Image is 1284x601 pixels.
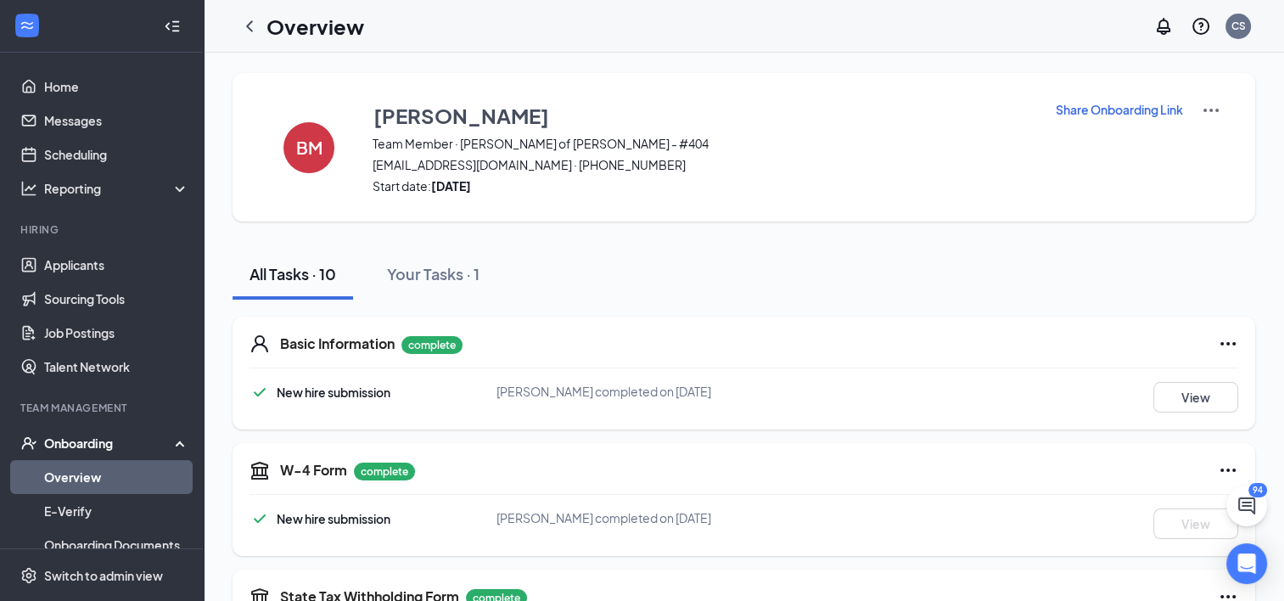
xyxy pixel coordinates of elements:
svg: Ellipses [1218,460,1238,480]
h5: Basic Information [280,334,395,353]
div: 94 [1248,483,1267,497]
div: Hiring [20,222,186,237]
button: View [1153,382,1238,413]
div: All Tasks · 10 [250,263,336,284]
div: Open Intercom Messenger [1226,543,1267,584]
a: E-Verify [44,494,189,528]
a: Job Postings [44,316,189,350]
a: Messages [44,104,189,138]
div: Reporting [44,180,190,197]
button: ChatActive [1226,486,1267,526]
p: complete [401,336,463,354]
svg: WorkstreamLogo [19,17,36,34]
span: [PERSON_NAME] completed on [DATE] [496,384,711,399]
svg: Checkmark [250,508,270,529]
a: Onboarding Documents [44,528,189,562]
a: Home [44,70,189,104]
svg: QuestionInfo [1191,16,1211,37]
svg: Ellipses [1218,334,1238,354]
div: CS [1231,19,1246,33]
button: BM [266,100,351,194]
svg: Collapse [164,18,181,35]
a: Sourcing Tools [44,282,189,316]
button: Share Onboarding Link [1055,100,1184,119]
span: Start date: [373,177,1034,194]
svg: ChevronLeft [239,16,260,37]
strong: [DATE] [431,178,471,194]
img: More Actions [1201,100,1221,121]
svg: ChatActive [1236,496,1257,516]
p: complete [354,463,415,480]
span: New hire submission [277,385,390,400]
a: Talent Network [44,350,189,384]
h1: Overview [266,12,364,41]
svg: Settings [20,567,37,584]
svg: UserCheck [20,435,37,452]
h4: BM [296,142,322,154]
p: Share Onboarding Link [1056,101,1183,118]
span: [EMAIL_ADDRESS][DOMAIN_NAME] · [PHONE_NUMBER] [373,156,1034,173]
svg: TaxGovernmentIcon [250,460,270,480]
svg: Analysis [20,180,37,197]
h5: W-4 Form [280,461,347,480]
svg: Notifications [1153,16,1174,37]
a: Overview [44,460,189,494]
span: [PERSON_NAME] completed on [DATE] [496,510,711,525]
button: View [1153,508,1238,539]
div: Switch to admin view [44,567,163,584]
a: Scheduling [44,138,189,171]
svg: User [250,334,270,354]
a: Applicants [44,248,189,282]
div: Team Management [20,401,186,415]
span: Team Member · [PERSON_NAME] of [PERSON_NAME] - #404 [373,135,1034,152]
h3: [PERSON_NAME] [373,101,549,130]
span: New hire submission [277,511,390,526]
div: Your Tasks · 1 [387,263,479,284]
svg: Checkmark [250,382,270,402]
button: [PERSON_NAME] [373,100,1034,131]
div: Onboarding [44,435,175,452]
